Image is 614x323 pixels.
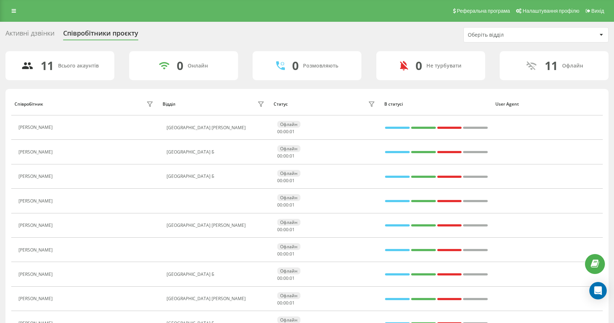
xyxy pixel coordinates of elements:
div: [GEOGRAPHIC_DATA] [PERSON_NAME] [167,125,266,130]
div: Активні дзвінки [5,29,54,41]
span: 00 [283,177,288,184]
div: [PERSON_NAME] [19,150,54,155]
span: Реферальна програма [457,8,510,14]
div: [GEOGRAPHIC_DATA] Б [167,174,266,179]
div: Статус [274,102,288,107]
div: 11 [41,59,54,73]
div: 0 [416,59,422,73]
span: 01 [290,226,295,233]
div: Оберіть відділ [468,32,554,38]
span: Налаштування профілю [523,8,579,14]
div: [PERSON_NAME] [19,199,54,204]
div: Співробітник [15,102,43,107]
span: 01 [290,177,295,184]
span: 00 [283,300,288,306]
div: 0 [292,59,299,73]
div: : : [277,129,295,134]
div: [PERSON_NAME] [19,272,54,277]
div: [PERSON_NAME] [19,248,54,253]
span: 00 [283,128,288,135]
div: Офлайн [277,219,300,226]
div: Відділ [163,102,175,107]
div: : : [277,300,295,306]
div: : : [277,252,295,257]
div: Всього акаунтів [58,63,99,69]
div: 11 [545,59,558,73]
div: : : [277,178,295,183]
div: : : [277,203,295,208]
div: User Agent [495,102,599,107]
span: 00 [277,128,282,135]
span: 00 [283,275,288,281]
span: 00 [277,226,282,233]
div: Розмовляють [303,63,338,69]
span: 01 [290,251,295,257]
div: : : [277,227,295,232]
span: 00 [277,177,282,184]
div: Офлайн [277,145,300,152]
span: 00 [277,275,282,281]
span: 00 [283,226,288,233]
span: 00 [283,251,288,257]
div: [PERSON_NAME] [19,125,54,130]
div: В статусі [384,102,488,107]
span: 00 [283,202,288,208]
div: Офлайн [277,170,300,177]
div: Онлайн [188,63,208,69]
div: [GEOGRAPHIC_DATA] Б [167,150,266,155]
div: [GEOGRAPHIC_DATA] Б [167,272,266,277]
span: 00 [277,153,282,159]
span: 01 [290,300,295,306]
span: 01 [290,275,295,281]
span: 00 [277,202,282,208]
div: Офлайн [277,243,300,250]
div: Не турбувати [426,63,462,69]
div: : : [277,154,295,159]
div: [GEOGRAPHIC_DATA] [PERSON_NAME] [167,296,266,301]
div: Open Intercom Messenger [589,282,607,299]
div: Офлайн [277,292,300,299]
span: 01 [290,128,295,135]
div: [PERSON_NAME] [19,174,54,179]
div: Співробітники проєкту [63,29,138,41]
div: [PERSON_NAME] [19,223,54,228]
span: 01 [290,202,295,208]
div: Офлайн [277,121,300,128]
div: Офлайн [562,63,583,69]
div: [PERSON_NAME] [19,296,54,301]
span: 00 [277,251,282,257]
div: Офлайн [277,194,300,201]
span: 00 [277,300,282,306]
div: 0 [177,59,183,73]
div: Офлайн [277,267,300,274]
div: [GEOGRAPHIC_DATA] [PERSON_NAME] [167,223,266,228]
span: Вихід [592,8,604,14]
div: : : [277,276,295,281]
span: 01 [290,153,295,159]
span: 00 [283,153,288,159]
